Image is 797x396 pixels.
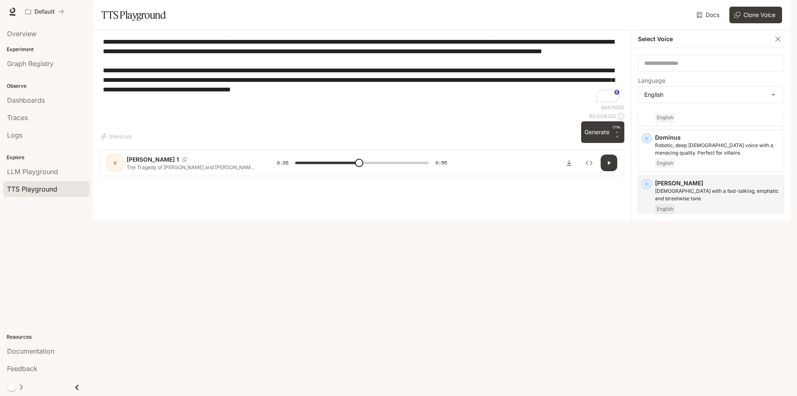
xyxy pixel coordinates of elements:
[103,37,621,104] textarea: To enrich screen reader interactions, please activate Accessibility in Grammarly extension settings
[655,179,780,187] p: [PERSON_NAME]
[127,164,257,171] p: The Tragedy of [PERSON_NAME] and [PERSON_NAME], often shortened to [PERSON_NAME] and [PERSON_NAME...
[655,204,675,214] span: English
[435,159,447,167] span: 0:55
[638,78,665,84] p: Language
[581,155,597,171] button: Inspect
[655,133,780,142] p: Dominus
[601,104,624,111] p: 844 / 1000
[100,130,135,143] button: Shortcuts
[22,3,68,20] button: All workspaces
[613,125,621,135] p: CTRL +
[638,87,784,103] div: English
[34,8,55,15] p: Default
[655,142,780,157] p: Robotic, deep male voice with a menacing quality. Perfect for villains
[581,121,624,143] button: GenerateCTRL +⏎
[655,158,675,168] span: English
[655,187,780,202] p: Male with a fast-talking, emphatic and streetwise tone
[277,159,288,167] span: 0:26
[108,156,122,170] div: D
[127,155,179,164] p: [PERSON_NAME] 1
[729,7,782,23] button: Clone Voice
[561,155,577,171] button: Download audio
[655,113,675,123] span: English
[101,7,166,23] h1: TTS Playground
[179,157,191,162] button: Copy Voice ID
[695,7,723,23] a: Docs
[613,125,621,140] p: ⏎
